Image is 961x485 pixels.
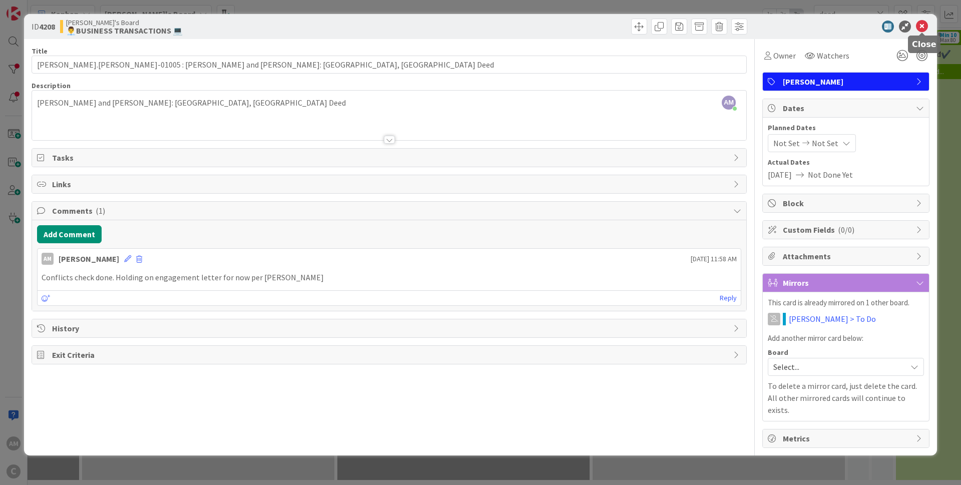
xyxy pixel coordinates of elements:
div: AM [42,253,54,265]
span: Board [768,349,788,356]
span: Watchers [817,50,849,62]
p: Conflicts check done. Holding on engagement letter for now per [PERSON_NAME] [42,272,737,283]
span: Not Set [773,137,800,149]
span: AM [722,96,736,110]
p: [PERSON_NAME] and [PERSON_NAME]: [GEOGRAPHIC_DATA], [GEOGRAPHIC_DATA] Deed [37,97,741,109]
span: [DATE] 11:58 AM [691,254,737,264]
span: Description [32,81,71,90]
input: type card name here... [32,56,747,74]
span: [DATE] [768,169,792,181]
p: To delete a mirror card, just delete the card. All other mirrored cards will continue to exists. [768,380,924,416]
span: Planned Dates [768,123,924,133]
span: Actual Dates [768,157,924,168]
span: Not Set [812,137,838,149]
span: Mirrors [783,277,911,289]
span: Metrics [783,432,911,444]
button: Add Comment [37,225,102,243]
h5: Close [912,40,936,49]
b: 👨‍💼BUSINESS TRANSACTIONS 💻 [66,27,183,35]
a: [PERSON_NAME] > To Do [789,313,876,325]
span: Not Done Yet [808,169,853,181]
span: Exit Criteria [52,349,728,361]
a: Reply [720,292,737,304]
span: [PERSON_NAME]'s Board [66,19,183,27]
div: [PERSON_NAME] [59,253,119,265]
span: [PERSON_NAME] [783,76,911,88]
span: History [52,322,728,334]
span: Block [783,197,911,209]
span: Dates [783,102,911,114]
b: 4208 [39,22,55,32]
span: Custom Fields [783,224,911,236]
span: ( 1 ) [96,206,105,216]
span: ID [32,21,55,33]
span: Comments [52,205,728,217]
span: Links [52,178,728,190]
span: Tasks [52,152,728,164]
p: This card is already mirrored on 1 other board. [768,297,924,309]
span: Attachments [783,250,911,262]
span: Owner [773,50,796,62]
label: Title [32,47,48,56]
p: Add another mirror card below: [768,333,924,344]
span: ( 0/0 ) [838,225,854,235]
span: Select... [773,360,901,374]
